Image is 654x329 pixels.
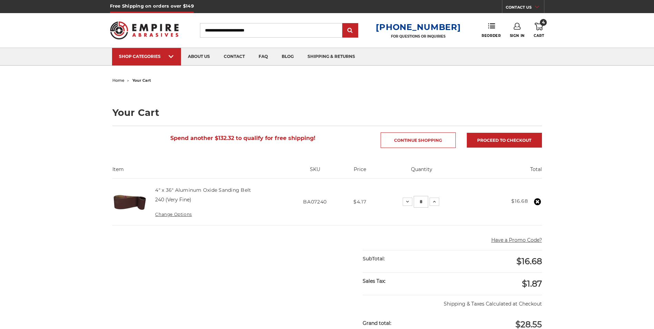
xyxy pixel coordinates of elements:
img: 4" x 36" Aluminum Oxide Sanding Belt [112,185,147,219]
span: Sign In [510,33,525,38]
span: 4 [540,19,547,26]
span: Spend another $132.32 to qualify for free shipping! [170,135,315,141]
div: SHOP CATEGORIES [119,54,174,59]
a: shipping & returns [301,48,362,66]
th: Quantity [375,166,467,178]
a: home [112,78,124,83]
strong: $16.68 [511,198,528,204]
a: blog [275,48,301,66]
a: Continue Shopping [381,132,456,148]
p: Shipping & Taxes Calculated at Checkout [363,295,542,308]
th: Price [344,166,376,178]
a: Proceed to checkout [467,133,542,148]
a: CONTACT US [506,3,544,13]
span: Reorder [482,33,501,38]
th: SKU [286,166,344,178]
a: 4" x 36" Aluminum Oxide Sanding Belt [155,187,251,193]
p: FOR QUESTIONS OR INQUIRIES [376,34,461,39]
input: 4" x 36" Aluminum Oxide Sanding Belt Quantity: [414,196,428,208]
img: Empire Abrasives [110,17,179,44]
span: your cart [132,78,151,83]
h1: Your Cart [112,108,542,117]
button: Have a Promo Code? [491,237,542,244]
a: Reorder [482,23,501,38]
input: Submit [343,24,357,38]
a: 4 Cart [534,23,544,38]
div: SubTotal: [363,250,452,267]
span: $4.17 [353,199,366,205]
th: Item [112,166,286,178]
th: Total [467,166,542,178]
a: [PHONE_NUMBER] [376,22,461,32]
span: Cart [534,33,544,38]
dd: 240 (Very Fine) [155,196,191,203]
strong: Grand total: [363,320,391,326]
strong: Sales Tax: [363,278,385,284]
a: Change Options [155,212,192,217]
span: $1.87 [522,279,542,289]
a: contact [217,48,252,66]
span: $16.68 [516,256,542,266]
a: about us [181,48,217,66]
a: faq [252,48,275,66]
span: BA07240 [303,199,327,205]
